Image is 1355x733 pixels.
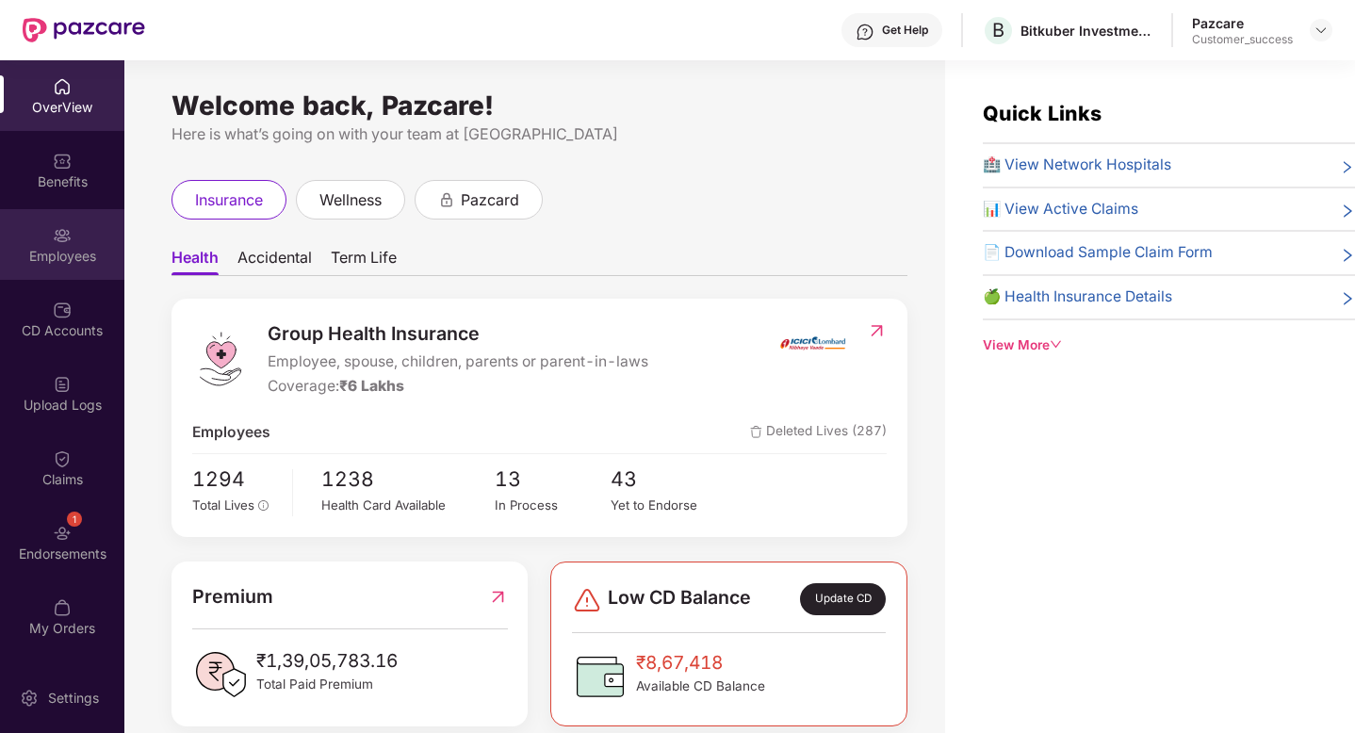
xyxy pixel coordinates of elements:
div: 1 [67,512,82,527]
span: info-circle [258,500,269,512]
span: Quick Links [983,101,1102,125]
img: svg+xml;base64,PHN2ZyBpZD0iRGFuZ2VyLTMyeDMyIiB4bWxucz0iaHR0cDovL3d3dy53My5vcmcvMjAwMC9zdmciIHdpZH... [572,585,602,615]
span: Group Health Insurance [268,319,648,349]
span: Available CD Balance [636,676,765,696]
img: svg+xml;base64,PHN2ZyBpZD0iTXlfT3JkZXJzIiBkYXRhLW5hbWU9Ik15IE9yZGVycyIgeG1sbnM9Imh0dHA6Ly93d3cudz... [53,598,72,617]
img: svg+xml;base64,PHN2ZyBpZD0iRHJvcGRvd24tMzJ4MzIiIHhtbG5zPSJodHRwOi8vd3d3LnczLm9yZy8yMDAwL3N2ZyIgd2... [1314,23,1329,38]
span: 13 [495,464,611,495]
div: View More [983,335,1355,355]
div: Yet to Endorse [611,496,726,515]
span: B [992,19,1004,41]
img: svg+xml;base64,PHN2ZyBpZD0iRW5kb3JzZW1lbnRzIiB4bWxucz0iaHR0cDovL3d3dy53My5vcmcvMjAwMC9zdmciIHdpZH... [53,524,72,543]
div: Pazcare [1192,14,1293,32]
span: Total Paid Premium [256,675,398,694]
span: Premium [192,582,273,611]
div: Update CD [800,583,886,615]
span: 📊 View Active Claims [983,198,1138,221]
div: Settings [42,689,105,708]
span: 1238 [321,464,495,495]
span: right [1340,157,1355,177]
div: In Process [495,496,611,515]
span: Health [171,248,219,275]
img: RedirectIcon [488,582,508,611]
div: Bitkuber Investments Pvt Limited [1020,22,1152,40]
span: Term Life [331,248,397,275]
span: Deleted Lives (287) [750,421,887,445]
div: animation [438,190,455,207]
img: svg+xml;base64,PHN2ZyBpZD0iVXBsb2FkX0xvZ3MiIGRhdGEtbmFtZT0iVXBsb2FkIExvZ3MiIHhtbG5zPSJodHRwOi8vd3... [53,375,72,394]
span: 📄 Download Sample Claim Form [983,241,1213,265]
span: 43 [611,464,726,495]
img: svg+xml;base64,PHN2ZyBpZD0iQ0RfQWNjb3VudHMiIGRhdGEtbmFtZT0iQ0QgQWNjb3VudHMiIHhtbG5zPSJodHRwOi8vd3... [53,301,72,319]
span: insurance [195,188,263,212]
img: svg+xml;base64,PHN2ZyBpZD0iSG9tZSIgeG1sbnM9Imh0dHA6Ly93d3cudzMub3JnLzIwMDAvc3ZnIiB3aWR0aD0iMjAiIG... [53,77,72,96]
img: New Pazcare Logo [23,18,145,42]
div: Here is what’s going on with your team at [GEOGRAPHIC_DATA] [171,122,907,146]
span: 🏥 View Network Hospitals [983,154,1171,177]
div: Coverage: [268,375,648,399]
img: insurerIcon [777,319,848,366]
img: PaidPremiumIcon [192,646,249,703]
div: Welcome back, Pazcare! [171,98,907,113]
div: Get Help [882,23,928,38]
img: CDBalanceIcon [572,648,629,705]
span: Employee, spouse, children, parents or parent-in-laws [268,350,648,374]
img: logo [192,331,249,387]
span: right [1340,202,1355,221]
span: 🍏 Health Insurance Details [983,285,1172,309]
span: ₹1,39,05,783.16 [256,646,398,675]
div: Customer_success [1192,32,1293,47]
img: svg+xml;base64,PHN2ZyBpZD0iU2V0dGluZy0yMHgyMCIgeG1sbnM9Imh0dHA6Ly93d3cudzMub3JnLzIwMDAvc3ZnIiB3aW... [20,689,39,708]
span: ₹8,67,418 [636,648,765,676]
img: svg+xml;base64,PHN2ZyBpZD0iSGVscC0zMngzMiIgeG1sbnM9Imh0dHA6Ly93d3cudzMub3JnLzIwMDAvc3ZnIiB3aWR0aD... [856,23,874,41]
span: right [1340,245,1355,265]
span: 1294 [192,464,279,495]
span: ₹6 Lakhs [339,377,404,395]
span: right [1340,289,1355,309]
span: Low CD Balance [608,583,751,615]
img: RedirectIcon [867,321,887,340]
img: svg+xml;base64,PHN2ZyBpZD0iQ2xhaW0iIHhtbG5zPSJodHRwOi8vd3d3LnczLm9yZy8yMDAwL3N2ZyIgd2lkdGg9IjIwIi... [53,449,72,468]
span: pazcard [461,188,519,212]
span: down [1050,338,1063,351]
span: wellness [319,188,382,212]
span: Employees [192,421,270,445]
img: svg+xml;base64,PHN2ZyBpZD0iQmVuZWZpdHMiIHhtbG5zPSJodHRwOi8vd3d3LnczLm9yZy8yMDAwL3N2ZyIgd2lkdGg9Ij... [53,152,72,171]
div: Health Card Available [321,496,495,515]
img: svg+xml;base64,PHN2ZyBpZD0iRW1wbG95ZWVzIiB4bWxucz0iaHR0cDovL3d3dy53My5vcmcvMjAwMC9zdmciIHdpZHRoPS... [53,226,72,245]
span: Accidental [237,248,312,275]
img: deleteIcon [750,426,762,438]
span: Total Lives [192,497,254,513]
